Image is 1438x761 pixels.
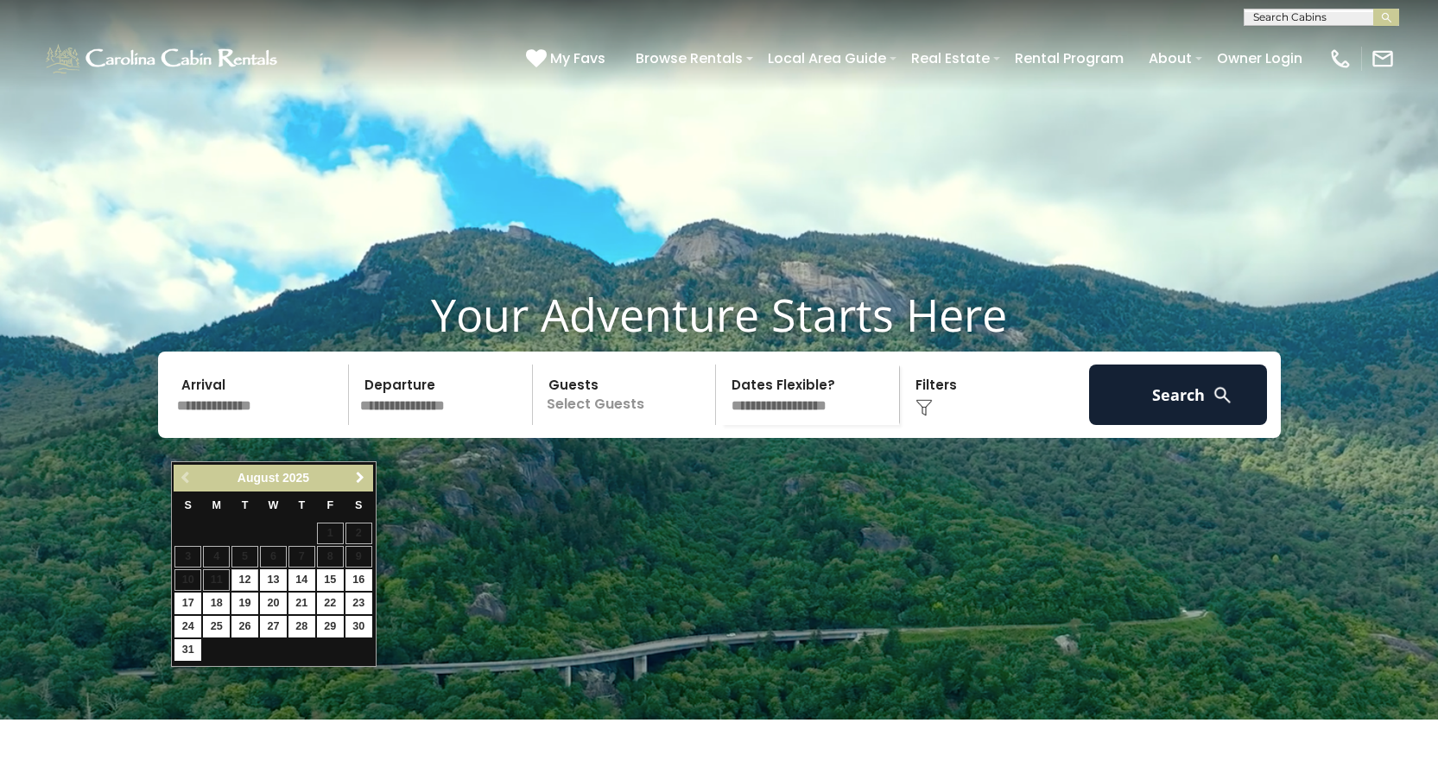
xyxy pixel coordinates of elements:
[345,569,372,591] a: 16
[1089,365,1268,425] button: Search
[345,616,372,637] a: 30
[212,499,221,511] span: Monday
[231,569,258,591] a: 12
[299,499,306,511] span: Thursday
[1212,384,1233,406] img: search-regular-white.png
[326,499,333,511] span: Friday
[185,499,192,511] span: Sunday
[174,616,201,637] a: 24
[174,593,201,614] a: 17
[317,616,344,637] a: 29
[231,616,258,637] a: 26
[288,616,315,637] a: 28
[288,569,315,591] a: 14
[282,471,309,485] span: 2025
[355,499,362,511] span: Saturday
[345,593,372,614] a: 23
[526,48,610,70] a: My Favs
[915,399,933,416] img: filter--v1.png
[538,365,716,425] p: Select Guests
[238,471,279,485] span: August
[550,48,605,69] span: My Favs
[317,593,344,614] a: 22
[231,593,258,614] a: 19
[1208,43,1311,73] a: Owner Login
[903,43,998,73] a: Real Estate
[260,569,287,591] a: 13
[288,593,315,614] a: 21
[203,616,230,637] a: 25
[13,288,1425,341] h1: Your Adventure Starts Here
[269,499,279,511] span: Wednesday
[174,639,201,661] a: 31
[203,593,230,614] a: 18
[317,569,344,591] a: 15
[353,471,367,485] span: Next
[1328,47,1352,71] img: phone-regular-white.png
[43,41,282,76] img: White-1-1-2.png
[759,43,895,73] a: Local Area Guide
[1006,43,1132,73] a: Rental Program
[627,43,751,73] a: Browse Rentals
[260,616,287,637] a: 27
[1140,43,1200,73] a: About
[242,499,249,511] span: Tuesday
[1371,47,1395,71] img: mail-regular-white.png
[260,593,287,614] a: 20
[350,467,371,489] a: Next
